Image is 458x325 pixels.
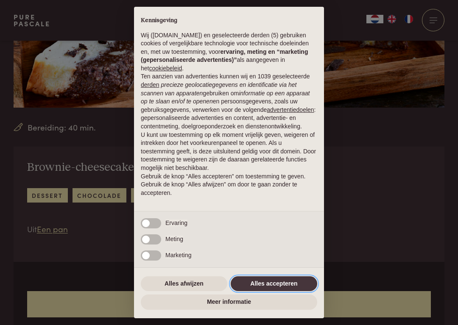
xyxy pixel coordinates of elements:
[149,65,182,72] a: cookiebeleid
[141,31,317,73] p: Wij ([DOMAIN_NAME]) en geselecteerde derden (5) gebruiken cookies of vergelijkbare technologie vo...
[141,48,308,64] strong: ervaring, meting en “marketing (gepersonaliseerde advertenties)”
[165,236,183,242] span: Meting
[141,131,317,172] p: U kunt uw toestemming op elk moment vrijelijk geven, weigeren of intrekken door het voorkeurenpan...
[141,172,317,197] p: Gebruik de knop “Alles accepteren” om toestemming te geven. Gebruik de knop “Alles afwijzen” om d...
[141,17,317,25] h2: Kennisgeving
[141,294,317,310] button: Meer informatie
[231,276,317,292] button: Alles accepteren
[141,81,159,89] button: derden
[267,106,314,114] button: advertentiedoelen
[141,90,310,105] em: informatie op een apparaat op te slaan en/of te openen
[141,276,227,292] button: Alles afwijzen
[141,72,317,131] p: Ten aanzien van advertenties kunnen wij en 1039 geselecteerde gebruiken om en persoonsgegevens, z...
[141,81,296,97] em: precieze geolocatiegegevens en identificatie via het scannen van apparaten
[165,219,187,226] span: Ervaring
[165,252,191,258] span: Marketing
